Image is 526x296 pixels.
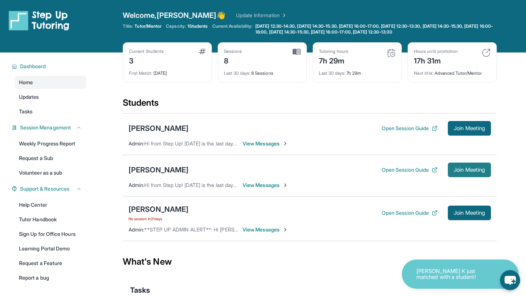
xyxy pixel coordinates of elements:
[17,185,82,192] button: Support & Resources
[212,23,252,35] span: Current Availability:
[15,166,86,179] a: Volunteer as a sub
[224,54,242,66] div: 8
[15,257,86,270] a: Request a Feature
[280,12,287,19] img: Chevron Right
[254,23,497,35] a: [DATE] 12:30-14:30, [DATE] 14:30-15:30, [DATE] 16:00-17:00, [DATE] 12:30-13:30, [DATE] 14:30-15:3...
[20,185,69,192] span: Support & Resources
[382,125,438,132] button: Open Session Guide
[15,271,86,284] a: Report a bug
[123,246,497,278] div: What's New
[414,54,458,66] div: 17h 31m
[199,48,206,54] img: card
[454,211,485,215] span: Join Meeting
[319,48,348,54] div: Tutoring hours
[129,165,188,175] div: [PERSON_NAME]
[482,48,491,57] img: card
[282,141,288,147] img: Chevron-Right
[19,108,33,115] span: Tasks
[129,70,152,76] span: First Match :
[129,54,164,66] div: 3
[236,12,287,19] a: Update Information
[166,23,186,29] span: Capacity:
[15,242,86,255] a: Learning Portal Demo
[319,66,396,76] div: 7h 29m
[130,285,150,295] span: Tasks
[129,226,144,233] span: Admin :
[15,152,86,165] a: Request a Sub
[20,63,46,70] span: Dashboard
[454,168,485,172] span: Join Meeting
[15,76,86,89] a: Home
[17,63,82,70] button: Dashboard
[293,48,301,55] img: card
[123,10,226,20] span: Welcome, [PERSON_NAME] 👋
[255,23,495,35] span: [DATE] 12:30-14:30, [DATE] 14:30-15:30, [DATE] 16:00-17:00, [DATE] 12:30-13:30, [DATE] 14:30-15:3...
[129,48,164,54] div: Current Students
[15,227,86,241] a: Sign Up for Office Hours
[9,10,69,31] img: logo
[129,182,144,188] span: Admin :
[123,23,133,29] span: Title:
[19,79,33,86] span: Home
[20,124,71,131] span: Session Management
[448,121,491,136] button: Join Meeting
[243,226,288,233] span: View Messages
[414,48,458,54] div: Hours until promotion
[129,216,188,222] span: No session in 21 days
[19,93,39,101] span: Updates
[282,227,288,233] img: Chevron-Right
[382,209,438,217] button: Open Session Guide
[414,66,491,76] div: Advanced Tutor/Mentor
[15,137,86,150] a: Weekly Progress Report
[129,140,144,147] span: Admin :
[187,23,208,29] span: 1 Students
[243,140,288,147] span: View Messages
[414,70,434,76] span: Next title :
[15,198,86,211] a: Help Center
[243,182,288,189] span: View Messages
[282,182,288,188] img: Chevron-Right
[123,97,497,113] div: Students
[129,66,206,76] div: [DATE]
[319,70,345,76] span: Last 30 days :
[416,268,489,280] p: [PERSON_NAME] K just matched with a student!
[17,124,82,131] button: Session Management
[448,163,491,177] button: Join Meeting
[224,48,242,54] div: Sessions
[448,206,491,220] button: Join Meeting
[387,48,396,57] img: card
[224,66,301,76] div: 8 Sessions
[129,204,188,214] div: [PERSON_NAME]
[134,23,161,29] span: Tutor/Mentor
[15,105,86,118] a: Tasks
[454,126,485,131] span: Join Meeting
[319,54,348,66] div: 7h 29m
[500,270,520,290] button: chat-button
[15,213,86,226] a: Tutor Handbook
[129,123,188,133] div: [PERSON_NAME]
[382,166,438,174] button: Open Session Guide
[224,70,250,76] span: Last 30 days :
[15,90,86,104] a: Updates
